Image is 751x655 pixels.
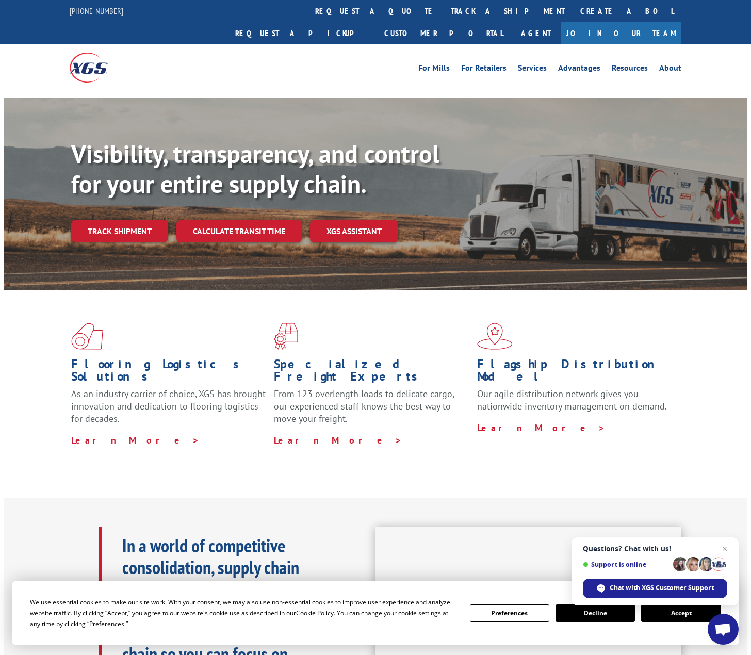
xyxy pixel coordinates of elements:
span: Preferences [89,619,124,628]
div: We use essential cookies to make our site work. With your consent, we may also use non-essential ... [30,597,457,629]
a: [PHONE_NUMBER] [70,6,123,16]
b: Visibility, transparency, and control for your entire supply chain. [71,138,439,200]
a: Learn More > [274,434,402,446]
a: Calculate transit time [176,220,302,242]
a: Learn More > [477,422,606,434]
h1: Specialized Freight Experts [274,358,469,388]
span: Questions? Chat with us! [583,545,727,553]
a: Services [518,64,547,75]
a: About [659,64,681,75]
a: XGS ASSISTANT [310,220,398,242]
a: For Mills [418,64,450,75]
img: xgs-icon-flagship-distribution-model-red [477,323,513,350]
img: xgs-icon-focused-on-flooring-red [274,323,298,350]
span: Chat with XGS Customer Support [583,579,727,598]
a: Request a pickup [227,22,377,44]
span: As an industry carrier of choice, XGS has brought innovation and dedication to flooring logistics... [71,388,266,424]
h1: Flagship Distribution Model [477,358,672,388]
button: Accept [641,604,721,622]
a: Join Our Team [561,22,681,44]
a: Track shipment [71,220,168,242]
a: Customer Portal [377,22,511,44]
div: Cookie Consent Prompt [12,581,739,645]
a: For Retailers [461,64,507,75]
a: Learn More > [71,434,200,446]
img: xgs-icon-total-supply-chain-intelligence-red [71,323,103,350]
a: Open chat [708,614,739,645]
a: Resources [612,64,648,75]
span: Chat with XGS Customer Support [610,583,714,593]
h1: Flooring Logistics Solutions [71,358,266,388]
a: Agent [511,22,561,44]
span: Cookie Policy [296,609,334,617]
span: Support is online [583,561,670,568]
a: Advantages [558,64,600,75]
button: Decline [556,604,635,622]
span: Our agile distribution network gives you nationwide inventory management on demand. [477,388,667,412]
button: Preferences [470,604,549,622]
p: From 123 overlength loads to delicate cargo, our experienced staff knows the best way to move you... [274,388,469,434]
